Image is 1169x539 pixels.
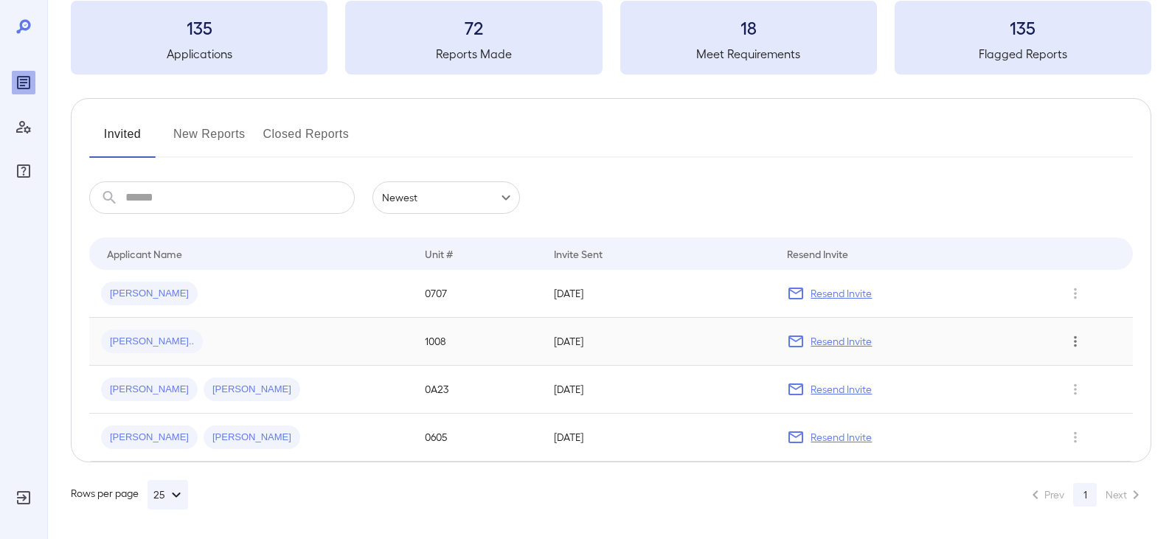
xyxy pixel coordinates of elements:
p: Resend Invite [811,382,872,397]
h5: Meet Requirements [620,45,877,63]
button: Invited [89,122,156,158]
nav: pagination navigation [1020,483,1151,507]
summary: 135Applications72Reports Made18Meet Requirements135Flagged Reports [71,1,1151,74]
td: 1008 [413,318,543,366]
div: Unit # [425,245,453,262]
h5: Reports Made [345,45,602,63]
span: [PERSON_NAME] [101,431,198,445]
p: Resend Invite [811,430,872,445]
h5: Flagged Reports [895,45,1151,63]
button: Row Actions [1064,282,1087,305]
div: Applicant Name [107,245,182,262]
div: Manage Users [12,115,35,139]
div: FAQ [12,159,35,183]
h5: Applications [71,45,327,63]
button: Row Actions [1064,378,1087,401]
span: [PERSON_NAME].. [101,335,203,349]
button: Closed Reports [263,122,350,158]
div: Invite Sent [554,245,603,262]
div: Rows per page [71,480,188,510]
div: Reports [12,71,35,94]
span: [PERSON_NAME] [204,431,300,445]
td: 0A23 [413,366,543,414]
button: page 1 [1073,483,1097,507]
td: 0707 [413,270,543,318]
button: New Reports [173,122,246,158]
div: Newest [372,181,520,214]
h3: 18 [620,15,877,39]
span: [PERSON_NAME] [204,383,300,397]
p: Resend Invite [811,334,872,349]
td: [DATE] [542,270,775,318]
button: Row Actions [1064,330,1087,353]
span: [PERSON_NAME] [101,383,198,397]
div: Log Out [12,486,35,510]
button: Row Actions [1064,425,1087,449]
button: 25 [148,480,188,510]
div: Resend Invite [787,245,848,262]
h3: 72 [345,15,602,39]
td: [DATE] [542,318,775,366]
span: [PERSON_NAME] [101,287,198,301]
td: [DATE] [542,366,775,414]
td: 0605 [413,414,543,462]
p: Resend Invite [811,286,872,301]
h3: 135 [895,15,1151,39]
h3: 135 [71,15,327,39]
td: [DATE] [542,414,775,462]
